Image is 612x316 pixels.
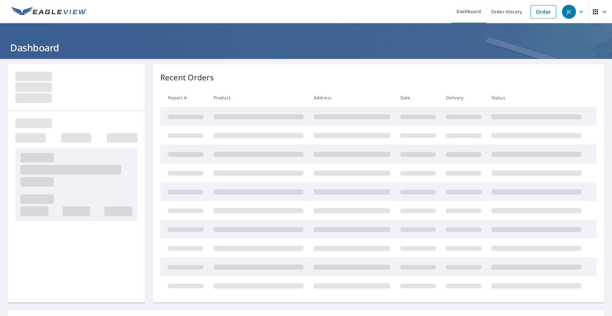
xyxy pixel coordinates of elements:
p: Recent Orders [160,72,214,83]
th: Report # [160,88,208,107]
th: Product [208,88,309,107]
div: JK [562,5,576,19]
th: Status [486,88,586,107]
h1: Dashboard [8,41,604,54]
a: Order [530,5,556,18]
th: Date [395,88,441,107]
img: EV Logo [11,7,87,17]
th: Delivery [441,88,486,107]
th: Address [309,88,395,107]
